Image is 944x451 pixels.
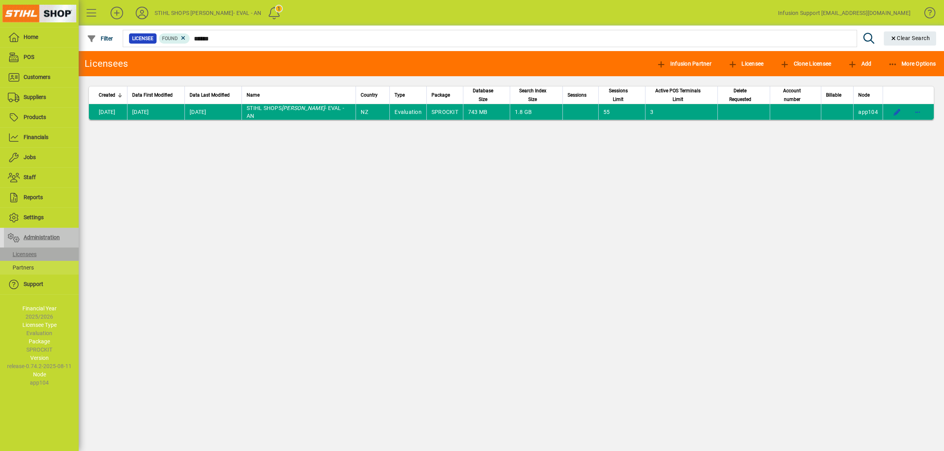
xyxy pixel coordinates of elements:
[650,86,705,104] span: Active POS Terminals Limit
[389,104,426,120] td: Evaluation
[190,91,237,99] div: Data Last Modified
[603,86,641,104] div: Sessions Limit
[4,48,79,67] a: POS
[361,91,378,99] span: Country
[356,104,389,120] td: NZ
[846,57,873,71] button: Add
[775,86,809,104] span: Account number
[24,234,60,240] span: Administration
[24,194,43,200] span: Reports
[184,104,242,120] td: [DATE]
[4,261,79,274] a: Partners
[395,91,405,99] span: Type
[918,2,934,27] a: Knowledge Base
[8,264,34,271] span: Partners
[431,91,458,99] div: Package
[22,305,57,312] span: Financial Year
[826,91,841,99] span: Billable
[778,7,911,19] div: Infusion Support [EMAIL_ADDRESS][DOMAIN_NAME]
[884,31,937,46] button: Clear
[24,74,50,80] span: Customers
[728,60,764,67] span: Licensee
[4,27,79,47] a: Home
[4,148,79,167] a: Jobs
[468,86,498,104] span: Database Size
[4,275,79,294] a: Support
[886,57,938,71] button: More Options
[645,104,717,120] td: 3
[24,114,46,120] span: Products
[87,35,113,42] span: Filter
[247,105,344,119] span: STIHL SHOPS - EVAL - AN
[4,128,79,147] a: Financials
[780,60,831,67] span: Clone Licensee
[510,104,562,120] td: 1.8 GB
[190,91,230,99] span: Data Last Modified
[89,104,127,120] td: [DATE]
[891,106,903,118] button: Edit
[29,338,50,345] span: Package
[30,355,49,361] span: Version
[132,35,153,42] span: Licensee
[775,86,817,104] div: Account number
[723,86,758,104] span: Delete Requested
[515,86,558,104] div: Search Index Size
[159,33,190,44] mat-chip: Found Status: Found
[603,86,634,104] span: Sessions Limit
[4,208,79,227] a: Settings
[24,94,46,100] span: Suppliers
[24,174,36,180] span: Staff
[132,91,173,99] span: Data First Modified
[4,108,79,127] a: Products
[22,322,57,328] span: Licensee Type
[858,109,878,115] span: app104.prod.infusionbusinesssoftware.com
[656,60,712,67] span: Infusion Partner
[99,91,115,99] span: Created
[650,86,712,104] div: Active POS Terminals Limit
[395,91,422,99] div: Type
[858,91,878,99] div: Node
[568,91,586,99] span: Sessions
[890,35,930,41] span: Clear Search
[723,86,765,104] div: Delete Requested
[4,68,79,87] a: Customers
[8,251,37,257] span: Licensees
[463,104,510,120] td: 743 MB
[515,86,551,104] span: Search Index Size
[911,106,924,118] button: More options
[655,57,714,71] button: Infusion Partner
[4,88,79,107] a: Suppliers
[155,7,261,19] div: STIHL SHOPS [PERSON_NAME]- EVAL - AN
[104,6,129,20] button: Add
[24,214,44,220] span: Settings
[162,36,178,41] span: Found
[778,57,833,71] button: Clone Licensee
[282,105,325,111] em: [PERSON_NAME]
[598,104,645,120] td: 55
[247,91,260,99] span: Name
[826,91,848,99] div: Billable
[426,104,463,120] td: SPROCKIT
[127,104,184,120] td: [DATE]
[132,91,180,99] div: Data First Modified
[24,54,34,60] span: POS
[4,188,79,207] a: Reports
[99,91,122,99] div: Created
[24,34,38,40] span: Home
[85,57,128,70] div: Licensees
[85,31,115,46] button: Filter
[726,57,766,71] button: Licensee
[24,154,36,160] span: Jobs
[4,168,79,187] a: Staff
[888,60,936,67] span: More Options
[858,91,870,99] span: Node
[431,91,450,99] span: Package
[24,281,43,287] span: Support
[4,247,79,261] a: Licensees
[33,371,46,378] span: Node
[468,86,505,104] div: Database Size
[24,134,48,140] span: Financials
[568,91,594,99] div: Sessions
[129,6,155,20] button: Profile
[247,91,351,99] div: Name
